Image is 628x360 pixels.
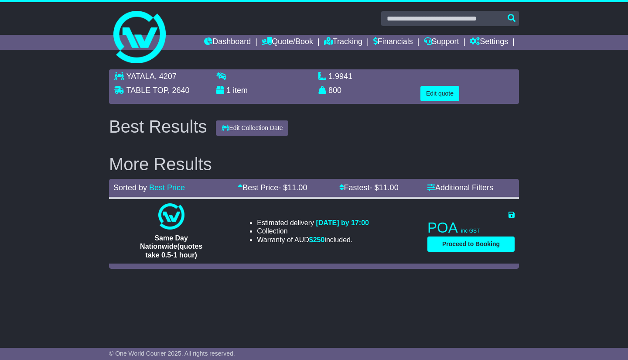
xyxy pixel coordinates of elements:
[155,72,177,81] span: , 4207
[216,120,289,136] button: Edit Collection Date
[109,350,235,357] span: © One World Courier 2025. All rights reserved.
[158,203,184,230] img: One World Courier: Same Day Nationwide(quotes take 0.5-1 hour)
[461,228,480,234] span: inc GST
[427,219,515,237] p: POA
[427,183,493,192] a: Additional Filters
[238,183,307,192] a: Best Price- $11.00
[105,117,212,136] div: Best Results
[427,237,515,252] button: Proceed to Booking
[140,234,202,258] span: Same Day Nationwide(quotes take 0.5-1 hour)
[257,236,369,244] li: Warranty of AUD included.
[420,86,459,101] button: Edit quote
[370,183,399,192] span: - $
[226,86,231,95] span: 1
[257,219,369,227] li: Estimated delivery
[109,154,519,174] h2: More Results
[309,236,325,243] span: $
[328,72,352,81] span: 1.9941
[470,35,508,50] a: Settings
[149,183,185,192] a: Best Price
[316,219,369,226] span: [DATE] by 17:00
[113,183,147,192] span: Sorted by
[167,86,189,95] span: , 2640
[287,183,307,192] span: 11.00
[233,86,248,95] span: item
[257,227,369,235] li: Collection
[204,35,251,50] a: Dashboard
[324,35,362,50] a: Tracking
[424,35,459,50] a: Support
[126,86,168,95] span: TABLE TOP
[126,72,155,81] span: YATALA
[339,183,399,192] a: Fastest- $11.00
[313,236,325,243] span: 250
[379,183,399,192] span: 11.00
[262,35,313,50] a: Quote/Book
[328,86,341,95] span: 800
[373,35,413,50] a: Financials
[278,183,307,192] span: - $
